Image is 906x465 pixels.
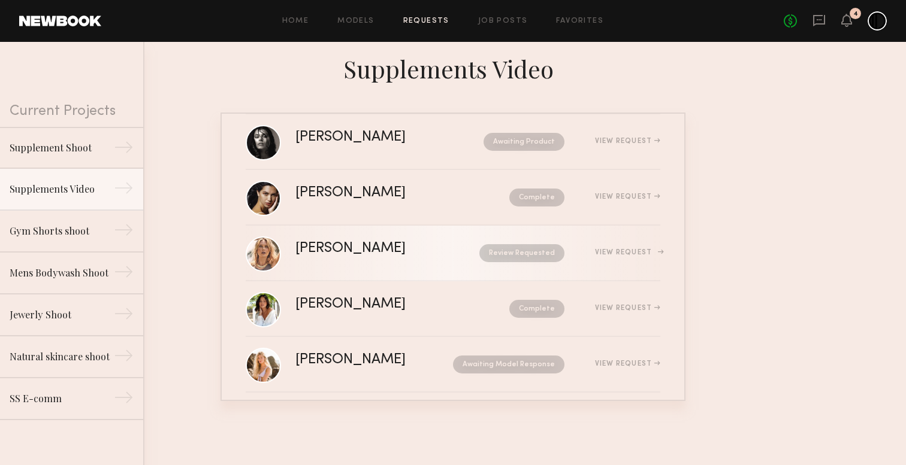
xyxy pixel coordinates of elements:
[403,17,449,25] a: Requests
[114,304,134,328] div: →
[509,189,564,206] nb-request-status: Complete
[295,186,458,200] div: [PERSON_NAME]
[853,11,858,17] div: 4
[556,17,603,25] a: Favorites
[246,337,660,393] a: [PERSON_NAME]Awaiting Model ResponseView Request
[509,300,564,318] nb-request-status: Complete
[337,17,374,25] a: Models
[295,297,458,311] div: [PERSON_NAME]
[295,242,443,256] div: [PERSON_NAME]
[246,114,660,170] a: [PERSON_NAME]Awaiting ProductView Request
[595,360,660,367] div: View Request
[114,178,134,202] div: →
[114,346,134,370] div: →
[10,266,114,280] div: Mens Bodywash Shoot
[479,244,564,262] nb-request-status: Review Requested
[114,138,134,162] div: →
[10,308,114,322] div: Jewerly Shoot
[295,353,430,367] div: [PERSON_NAME]
[114,262,134,286] div: →
[246,170,660,226] a: [PERSON_NAME]CompleteView Request
[295,130,445,144] div: [PERSON_NAME]
[10,182,114,196] div: Supplements Video
[10,141,114,155] div: Supplement Shoot
[246,226,660,281] a: [PERSON_NAME]Review RequestedView Request
[282,17,309,25] a: Home
[484,133,564,151] nb-request-status: Awaiting Product
[221,51,685,84] div: Supplements Video
[246,281,660,337] a: [PERSON_NAME]CompleteView Request
[114,220,134,244] div: →
[595,138,660,145] div: View Request
[453,355,564,373] nb-request-status: Awaiting Model Response
[595,193,660,200] div: View Request
[595,305,660,312] div: View Request
[114,388,134,412] div: →
[10,349,114,364] div: Natural skincare shoot
[10,224,114,238] div: Gym Shorts shoot
[10,391,114,406] div: SS E-comm
[595,249,660,256] div: View Request
[478,17,528,25] a: Job Posts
